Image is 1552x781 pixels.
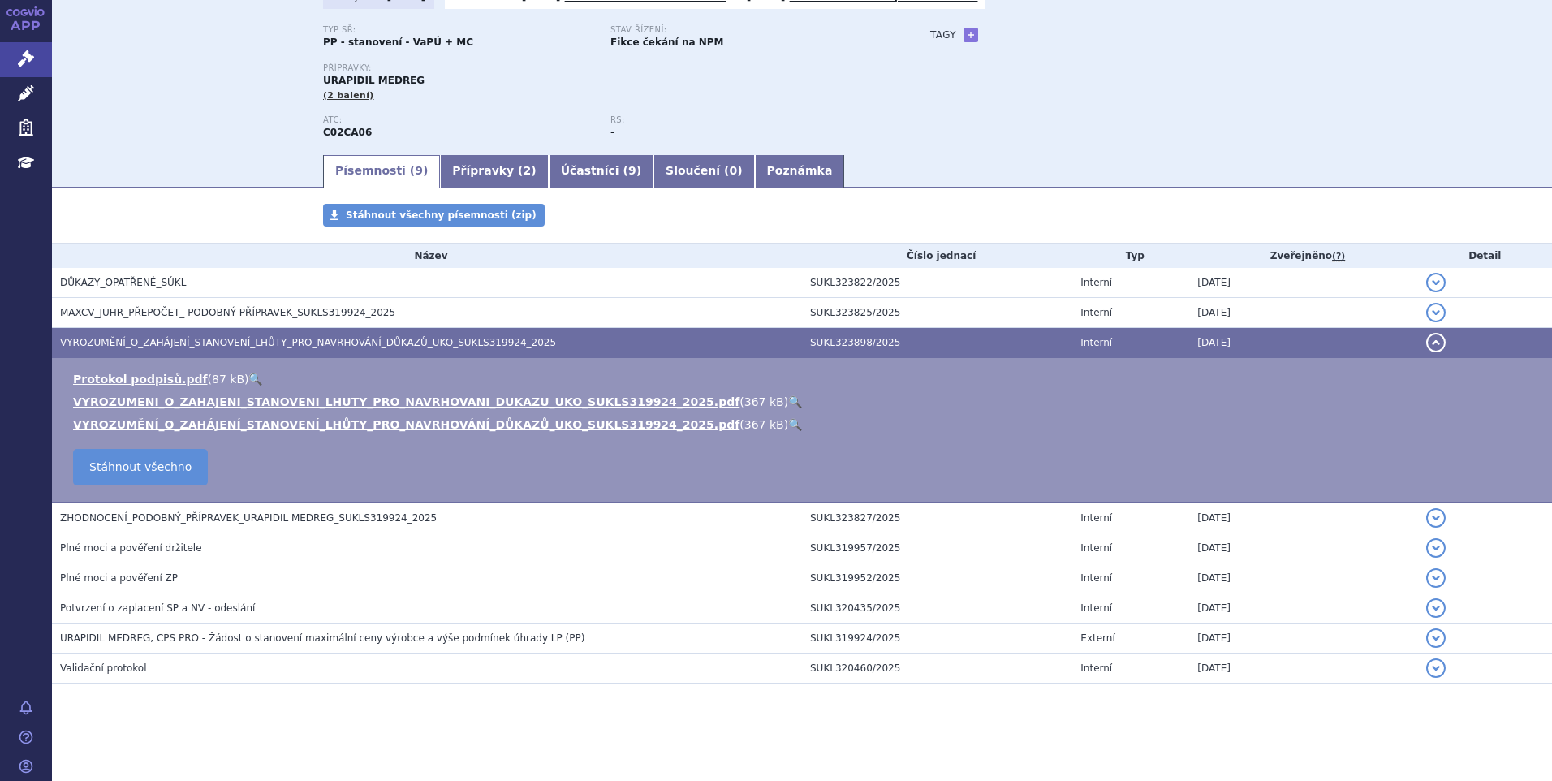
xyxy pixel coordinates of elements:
p: Stav řízení: [610,25,882,35]
td: SUKL320435/2025 [802,593,1072,624]
span: Interní [1080,277,1112,288]
td: [DATE] [1189,503,1417,533]
button: detail [1426,598,1446,618]
span: 367 kB [744,418,784,431]
span: Interní [1080,307,1112,318]
strong: - [610,127,614,138]
a: Účastníci (9) [549,155,653,188]
td: SUKL320460/2025 [802,654,1072,684]
a: Stáhnout všechny písemnosti (zip) [323,204,545,227]
span: (2 balení) [323,90,374,101]
a: + [964,28,978,42]
span: URAPIDIL MEDREG, CPS PRO - Žádost o stanovení maximální ceny výrobce a výše podmínek úhrady LP (PP) [60,632,584,644]
a: 🔍 [248,373,262,386]
span: Stáhnout všechny písemnosti (zip) [346,209,537,221]
a: Stáhnout všechno [73,449,208,485]
a: VYROZUMĚNÍ_O_ZAHÁJENÍ_STANOVENÍ_LHŮTY_PRO_NAVRHOVÁNÍ_DŮKAZŮ_UKO_SUKLS319924_2025.pdf [73,418,739,431]
span: 87 kB [212,373,244,386]
button: detail [1426,508,1446,528]
td: [DATE] [1189,624,1417,654]
button: detail [1426,303,1446,322]
th: Detail [1418,244,1552,268]
button: detail [1426,628,1446,648]
h3: Tagy [930,25,956,45]
span: 367 kB [744,395,784,408]
th: Název [52,244,802,268]
td: SUKL323825/2025 [802,298,1072,328]
span: Validační protokol [60,662,147,674]
td: [DATE] [1189,268,1417,298]
span: DŮKAZY_OPATŘENÉ_SÚKL [60,277,186,288]
span: Plné moci a pověření držitele [60,542,202,554]
a: Přípravky (2) [440,155,548,188]
td: [DATE] [1189,654,1417,684]
span: 9 [415,164,423,177]
span: VYROZUMĚNÍ_O_ZAHÁJENÍ_STANOVENÍ_LHŮTY_PRO_NAVRHOVÁNÍ_DŮKAZŮ_UKO_SUKLS319924_2025 [60,337,556,348]
li: ( ) [73,394,1536,410]
span: Interní [1080,572,1112,584]
td: SUKL323827/2025 [802,503,1072,533]
span: 9 [628,164,636,177]
td: [DATE] [1189,328,1417,358]
span: Interní [1080,337,1112,348]
button: detail [1426,333,1446,352]
button: detail [1426,658,1446,678]
td: SUKL319924/2025 [802,624,1072,654]
td: [DATE] [1189,593,1417,624]
strong: URAPIDIL [323,127,372,138]
a: 🔍 [788,395,802,408]
a: 🔍 [788,418,802,431]
strong: Fikce čekání na NPM [610,37,723,48]
p: Přípravky: [323,63,898,73]
a: Sloučení (0) [653,155,754,188]
a: Protokol podpisů.pdf [73,373,208,386]
a: Poznámka [755,155,845,188]
td: [DATE] [1189,298,1417,328]
p: Typ SŘ: [323,25,594,35]
button: detail [1426,538,1446,558]
abbr: (?) [1332,251,1345,262]
span: Plné moci a pověření ZP [60,572,178,584]
span: MAXCV_JUHR_PŘEPOČET_ PODOBNÝ PŘÍPRAVEK_SUKLS319924_2025 [60,307,395,318]
span: 0 [729,164,737,177]
th: Číslo jednací [802,244,1072,268]
li: ( ) [73,371,1536,387]
th: Typ [1072,244,1189,268]
button: detail [1426,273,1446,292]
a: VYROZUMENI_O_ZAHAJENI_STANOVENI_LHUTY_PRO_NAVRHOVANI_DUKAZU_UKO_SUKLS319924_2025.pdf [73,395,739,408]
td: [DATE] [1189,533,1417,563]
td: SUKL323822/2025 [802,268,1072,298]
p: RS: [610,115,882,125]
span: Interní [1080,602,1112,614]
strong: PP - stanovení - VaPÚ + MC [323,37,473,48]
td: SUKL323898/2025 [802,328,1072,358]
span: Interní [1080,542,1112,554]
td: SUKL319957/2025 [802,533,1072,563]
span: URAPIDIL MEDREG [323,75,425,86]
span: Potvrzení o zaplacení SP a NV - odeslání [60,602,255,614]
th: Zveřejněno [1189,244,1417,268]
span: Interní [1080,662,1112,674]
li: ( ) [73,416,1536,433]
span: ZHODNOCENÍ_PODOBNÝ_PŘÍPRAVEK_URAPIDIL MEDREG_SUKLS319924_2025 [60,512,437,524]
button: detail [1426,568,1446,588]
a: Písemnosti (9) [323,155,440,188]
td: SUKL319952/2025 [802,563,1072,593]
p: ATC: [323,115,594,125]
span: 2 [524,164,532,177]
td: [DATE] [1189,563,1417,593]
span: Interní [1080,512,1112,524]
span: Externí [1080,632,1114,644]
